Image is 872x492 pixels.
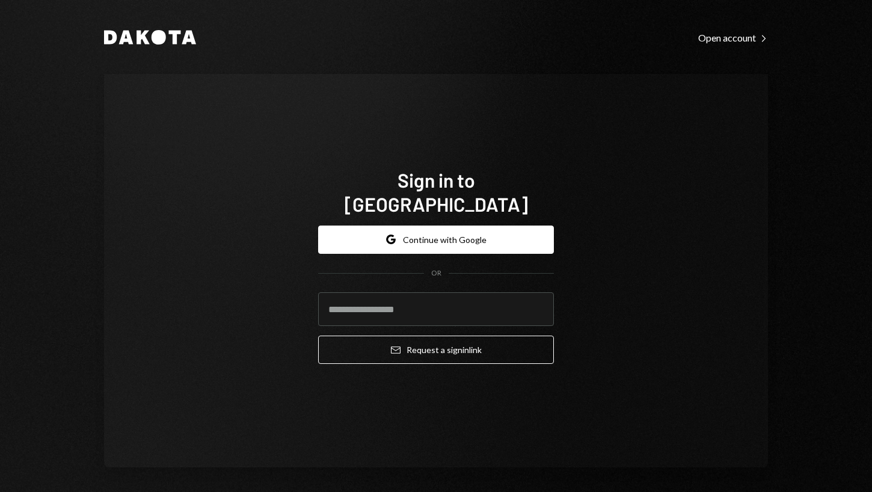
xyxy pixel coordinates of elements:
[318,336,554,364] button: Request a signinlink
[431,268,441,278] div: OR
[698,32,768,44] div: Open account
[318,226,554,254] button: Continue with Google
[318,168,554,216] h1: Sign in to [GEOGRAPHIC_DATA]
[698,31,768,44] a: Open account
